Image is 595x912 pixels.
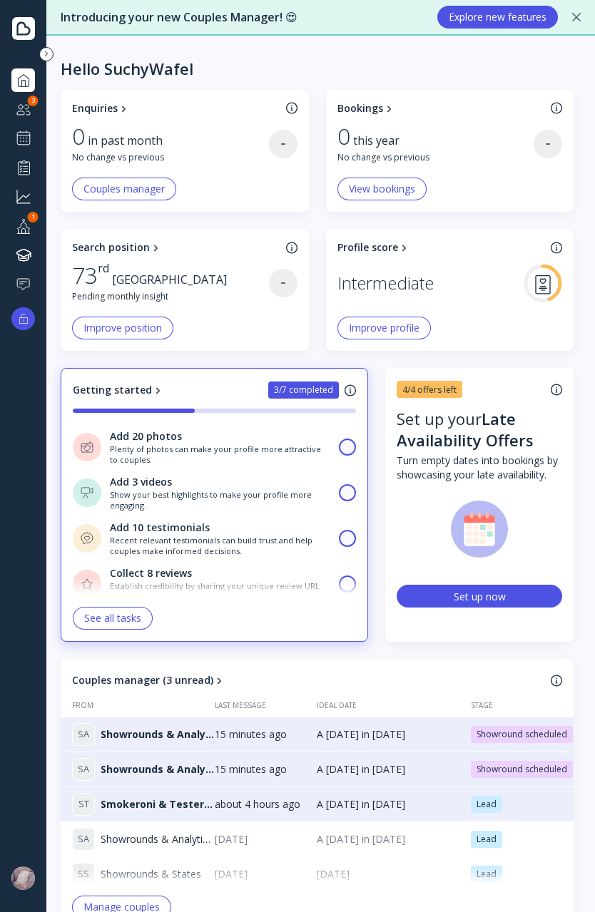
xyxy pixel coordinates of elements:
[397,408,562,454] div: Set up your
[449,11,546,23] div: Explore new features
[477,869,497,880] div: Lead
[317,700,471,710] div: Ideal date
[317,727,459,742] div: A [DATE] in [DATE]
[11,98,35,121] div: Couples manager
[397,585,562,608] button: Set up now
[274,384,333,396] div: 3/7 completed
[349,322,419,334] div: Improve profile
[397,408,534,451] div: Late Availability Offers
[402,384,457,396] div: 4/4 offers left
[72,793,95,816] div: S T
[11,243,35,267] a: Knowledge hub
[337,123,350,150] div: 0
[477,799,497,810] div: Lead
[524,844,595,912] iframe: Chat Widget
[215,727,306,742] div: 15 minutes ago
[72,178,176,200] button: Couples manager
[83,183,165,195] div: Couples manager
[72,317,173,339] button: Improve position
[73,383,152,397] div: Getting started
[454,590,506,603] div: Set up now
[11,127,35,150] a: Showrounds Scheduler
[101,762,215,777] span: Showrounds & Analytics3
[437,6,558,29] button: Explore new features
[11,214,35,237] div: Your profile
[72,723,95,746] div: S A
[110,444,330,466] div: Plenty of photos can make your profile more attractive to couples.
[110,566,192,580] div: Collect 8 reviews
[215,832,306,846] div: [DATE]
[477,834,497,845] div: Lead
[317,867,459,881] div: [DATE]
[353,133,408,149] div: this year
[72,290,269,302] div: Pending monthly insight
[337,178,427,200] button: View bookings
[101,797,215,811] span: Smokeroni & Testeroni
[110,521,210,535] div: Add 10 testimonials
[72,828,95,851] div: S A
[317,762,459,777] div: A [DATE] in [DATE]
[83,322,162,334] div: Improve position
[72,758,95,781] div: S A
[72,673,545,687] a: Couples manager (3 unread)
[11,272,35,296] a: Help & support
[11,214,35,237] a: Your profile1
[215,700,317,710] div: Last message
[337,101,546,116] a: Bookings
[72,863,95,886] div: S S
[72,101,280,116] a: Enquiries
[317,797,459,811] div: A [DATE] in [DATE]
[73,607,153,630] button: See all tasks
[11,98,35,121] a: Couples manager3
[471,700,574,710] div: Stage
[110,489,330,511] div: Show your best highlights to make your profile more engaging.
[72,151,269,163] div: No change vs previous
[11,68,35,92] a: Dashboard
[28,212,39,222] div: 1
[72,101,118,116] div: Enquiries
[337,101,383,116] div: Bookings
[72,673,213,687] div: Couples manager (3 unread)
[397,454,562,482] div: Turn empty dates into bookings by showcasing your late availability.
[337,270,434,297] div: Intermediate
[337,151,534,163] div: No change vs previous
[110,475,172,489] div: Add 3 videos
[215,762,306,777] div: 15 minutes ago
[72,262,109,289] div: 73
[101,727,215,742] span: Showrounds & Analytics
[337,317,431,339] button: Improve profile
[61,9,423,26] div: Introducing your new Couples Manager! 😍
[337,240,398,255] div: Profile score
[72,240,280,255] a: Search position
[317,832,459,846] div: A [DATE] in [DATE]
[215,867,306,881] div: [DATE]
[72,240,150,255] div: Search position
[477,764,567,775] div: Showround scheduled
[349,183,415,195] div: View bookings
[101,832,215,846] span: Showrounds & Analytics1
[477,729,567,740] div: Showround scheduled
[73,383,164,397] a: Getting started
[337,240,546,255] a: Profile score
[110,429,182,444] div: Add 20 photos
[110,535,330,557] div: Recent relevant testimonials can build trust and help couples make informed decisions.
[11,155,35,179] a: Performance
[61,700,215,710] div: From
[11,307,35,330] button: Upgrade options
[84,613,141,624] div: See all tasks
[112,272,235,288] div: [GEOGRAPHIC_DATA]
[28,96,39,106] div: 3
[101,867,201,881] span: Showrounds & States
[215,797,306,811] div: about 4 hours ago
[11,185,35,208] a: Grow your business
[110,580,330,603] div: Establish credibility by sharing your unique review URL with couples.
[61,58,193,78] div: Hello SuchyWafel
